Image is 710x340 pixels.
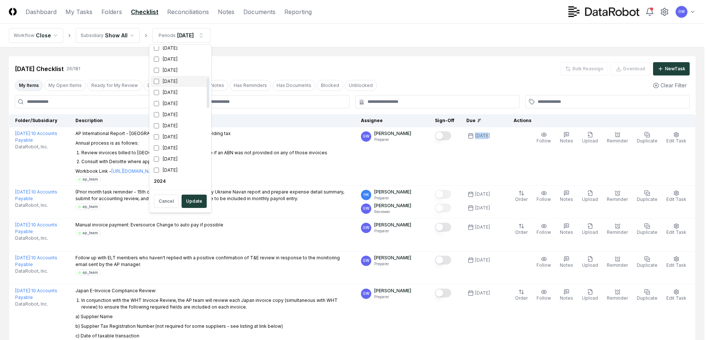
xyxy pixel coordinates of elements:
[151,98,210,109] div: [DATE]
[151,187,210,198] div: [DATE]
[151,165,210,176] div: [DATE]
[182,195,207,208] button: Update
[151,54,210,65] div: [DATE]
[151,142,210,154] div: [DATE]
[151,87,210,98] div: [DATE]
[151,176,210,187] div: 2024
[151,131,210,142] div: [DATE]
[151,76,210,87] div: [DATE]
[151,154,210,165] div: [DATE]
[151,120,210,131] div: [DATE]
[151,109,210,120] div: [DATE]
[151,65,210,76] div: [DATE]
[154,195,179,208] button: Cancel
[151,43,210,54] div: [DATE]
